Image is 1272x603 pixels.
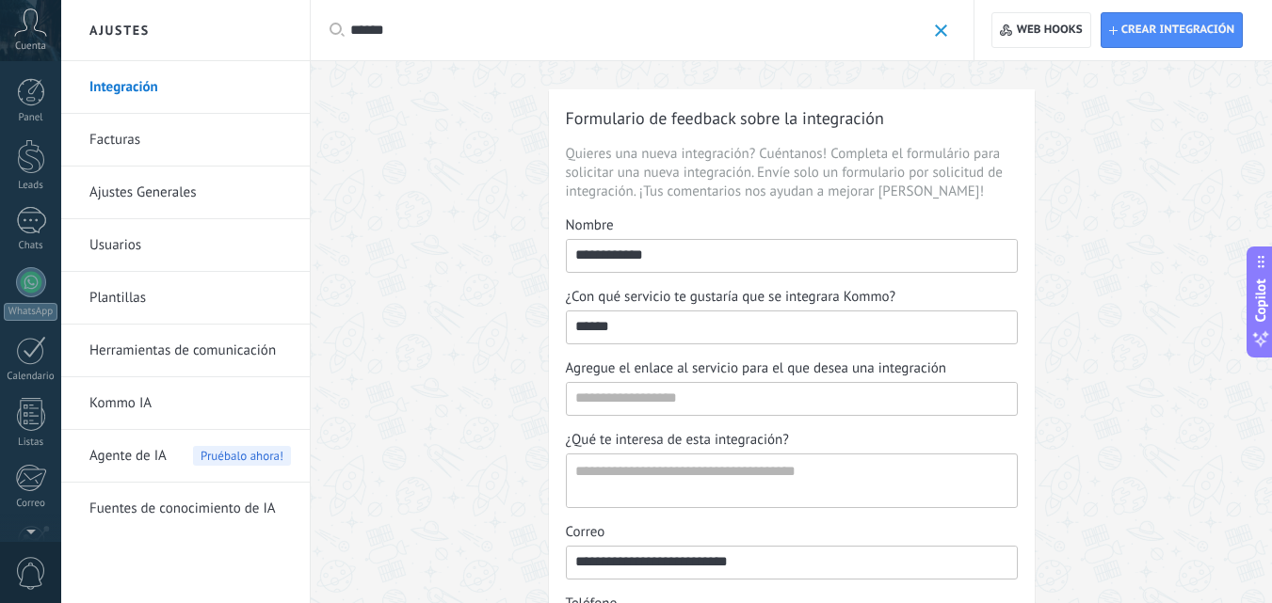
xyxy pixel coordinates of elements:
li: Plantillas [61,272,310,325]
span: Nombre [566,216,614,235]
span: Copilot [1251,278,1270,322]
div: Correo [4,498,58,510]
span: ¿Qué te interesa de esta integración? [566,431,789,450]
li: Fuentes de conocimiento de IA [61,483,310,534]
span: Pruébalo ahora! [193,446,291,466]
button: Crear integración [1101,12,1243,48]
a: Herramientas de comunicación [89,325,291,377]
span: Agregue el enlace al servicio para el que desea una integración [566,359,947,378]
input: ¿Con qué servicio te gustaría que se integrara Kommo? [567,311,1017,341]
li: Facturas [61,114,310,167]
textarea: ¿Qué te interesa de esta integración? [567,454,1013,507]
input: Agregue el enlace al servicio para el que desea una integración [567,383,1017,413]
div: Leads [4,180,58,192]
span: Web hooks [1017,23,1083,38]
div: Calendario [4,371,58,383]
span: Crear integración [1121,23,1234,38]
a: Fuentes de conocimiento de IA [89,483,291,535]
li: Usuarios [61,219,310,272]
span: Cuenta [15,40,46,53]
li: Integración [61,61,310,114]
li: Ajustes Generales [61,167,310,219]
a: Agente de IA Pruébalo ahora! [89,430,291,483]
button: Web hooks [991,12,1090,48]
a: Ajustes Generales [89,167,291,219]
a: Kommo IA [89,377,291,430]
a: Integración [89,61,291,114]
span: ¿Con qué servicio te gustaría que se integrara Kommo? [566,288,896,307]
a: Plantillas [89,272,291,325]
span: Agente de IA [89,430,167,483]
li: Kommo IA [61,377,310,430]
li: Agente de IA [61,430,310,483]
div: Chats [4,240,58,252]
h1: Formulario de feedback sobre la integración [566,106,1018,130]
span: Correo [566,523,605,542]
div: WhatsApp [4,303,57,321]
span: Quieres una nueva integración? Cuéntanos! Completa el formulário para solicitar una nueva integra... [566,145,1018,201]
input: Nombre [567,240,1017,270]
div: Panel [4,112,58,124]
a: Facturas [89,114,291,167]
li: Herramientas de comunicación [61,325,310,377]
div: Listas [4,436,58,449]
a: Usuarios [89,219,291,272]
input: Correo [567,547,1017,577]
